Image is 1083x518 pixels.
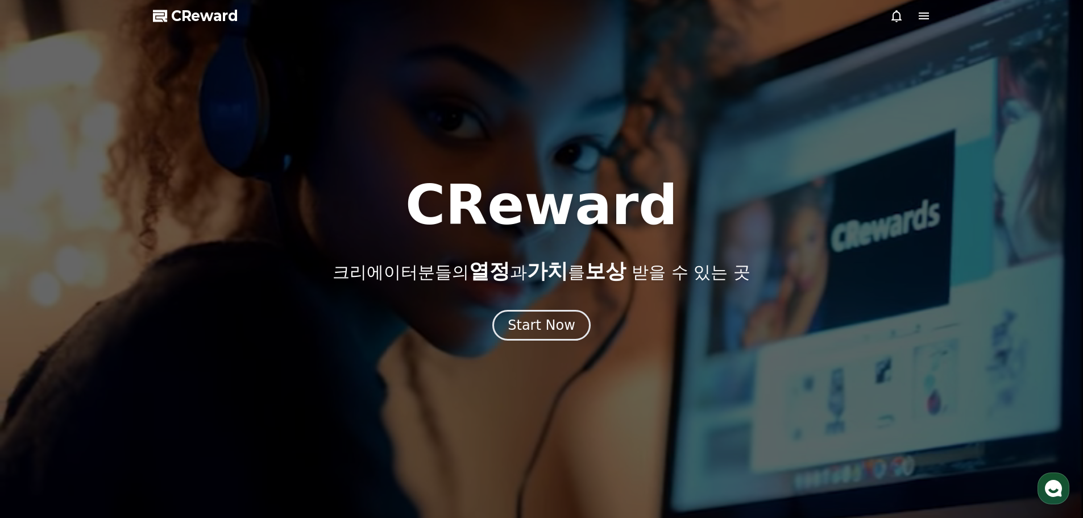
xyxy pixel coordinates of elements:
[333,260,750,283] p: 크리에이터분들의 과 를 받을 수 있는 곳
[36,378,43,387] span: 홈
[153,7,238,25] a: CReward
[585,259,626,283] span: 보상
[75,360,147,389] a: 대화
[492,321,591,332] a: Start Now
[469,259,510,283] span: 열정
[147,360,218,389] a: 설정
[508,316,575,334] div: Start Now
[104,378,118,387] span: 대화
[176,378,189,387] span: 설정
[171,7,238,25] span: CReward
[405,178,678,233] h1: CReward
[527,259,568,283] span: 가치
[3,360,75,389] a: 홈
[492,310,591,341] button: Start Now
